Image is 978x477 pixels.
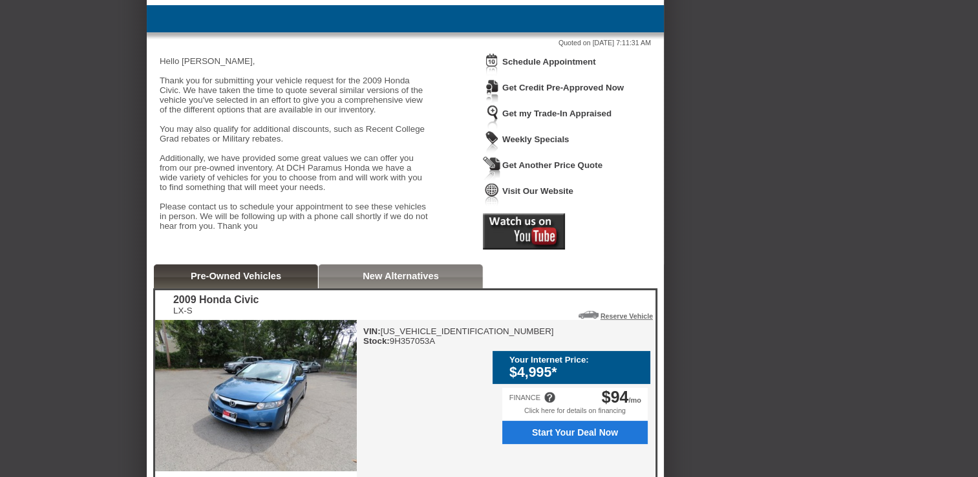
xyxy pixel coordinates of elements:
a: Schedule Appointment [502,57,596,67]
img: Icon_Youtube2.png [483,213,565,249]
a: New Alternatives [363,271,439,281]
div: Hello [PERSON_NAME], Thank you for submitting your vehicle request for the 2009 Honda Civic. We h... [160,47,431,240]
div: Your Internet Price: [509,355,644,365]
a: Reserve Vehicle [601,312,653,320]
div: FINANCE [509,394,540,401]
div: 2009 Honda Civic [173,294,259,306]
img: Icon_VisitWebsite.png [483,182,501,206]
img: Icon_CreditApproval.png [483,79,501,103]
div: [US_VEHICLE_IDENTIFICATION_NUMBER] 9H357053A [363,326,554,346]
b: Stock: [363,336,390,346]
a: Get my Trade-In Appraised [502,109,611,118]
b: VIN: [363,326,381,336]
a: Pre-Owned Vehicles [191,271,281,281]
a: Weekly Specials [502,134,569,144]
span: $94 [602,388,629,406]
a: Get Another Price Quote [502,160,602,170]
div: LX-S [173,306,259,315]
div: /mo [602,388,641,407]
div: $4,995* [509,365,644,381]
div: Quoted on [DATE] 7:11:31 AM [160,39,651,47]
span: Start Your Deal Now [509,427,641,438]
img: Icon_ReserveVehicleCar.png [579,311,599,319]
div: Click here for details on financing [502,407,648,421]
a: Visit Our Website [502,186,573,196]
img: 2009 Honda Civic [155,320,357,471]
img: Icon_GetQuote.png [483,156,501,180]
img: Icon_TradeInAppraisal.png [483,105,501,129]
img: Icon_WeeklySpecials.png [483,131,501,154]
img: Icon_ScheduleAppointment.png [483,53,501,77]
a: Get Credit Pre-Approved Now [502,83,624,92]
